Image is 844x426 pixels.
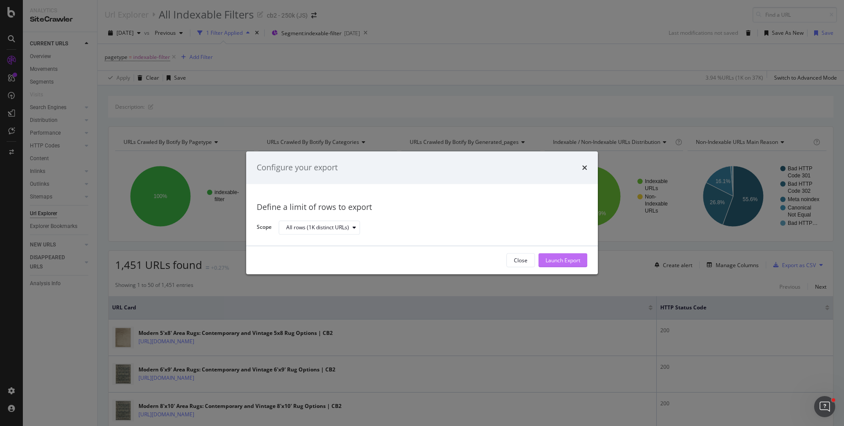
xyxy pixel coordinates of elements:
div: Configure your export [257,162,338,173]
div: All rows (1K distinct URLs) [286,225,349,230]
div: Define a limit of rows to export [257,202,587,213]
div: Launch Export [546,257,580,264]
button: Close [506,253,535,268]
button: Launch Export [538,253,587,268]
iframe: Intercom live chat [814,396,835,417]
div: times [582,162,587,173]
label: Scope [257,224,272,233]
button: All rows (1K distinct URLs) [279,220,360,235]
div: modal [246,151,598,274]
div: Close [514,257,527,264]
